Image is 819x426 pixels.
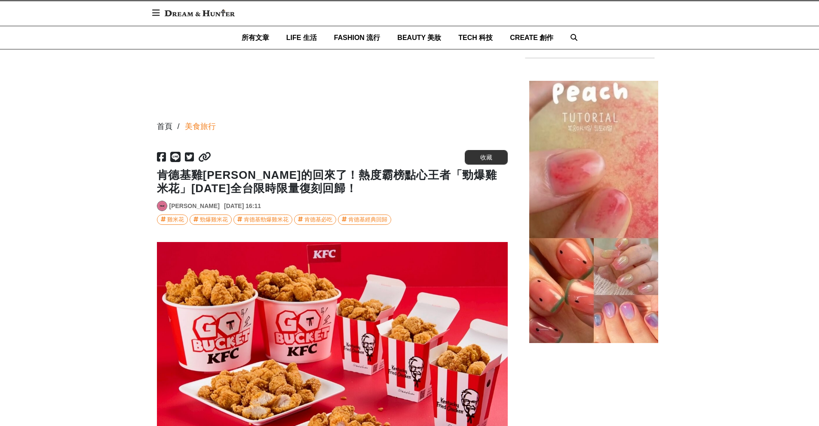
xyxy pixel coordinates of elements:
div: [DATE] 16:11 [224,202,261,211]
a: 肯德基勁爆雞米花 [233,215,292,225]
button: 收藏 [465,150,508,165]
div: 肯德基必吃 [304,215,332,224]
a: TECH 科技 [458,26,493,49]
span: BEAUTY 美妝 [397,34,441,41]
a: 勁爆雞米花 [190,215,232,225]
div: 雞米花 [167,215,184,224]
img: Dream & Hunter [160,5,239,21]
span: CREATE 創作 [510,34,553,41]
div: 勁爆雞米花 [200,215,228,224]
div: 首頁 [157,121,172,132]
span: TECH 科技 [458,34,493,41]
img: Avatar [157,201,167,211]
div: 肯德基勁爆雞米花 [244,215,288,224]
a: FASHION 流行 [334,26,380,49]
a: BEAUTY 美妝 [397,26,441,49]
div: / [178,121,180,132]
span: FASHION 流行 [334,34,380,41]
a: 雞米花 [157,215,188,225]
a: [PERSON_NAME] [169,202,220,211]
a: 肯德基必吃 [294,215,336,225]
a: CREATE 創作 [510,26,553,49]
a: 美食旅行 [185,121,216,132]
span: LIFE 生活 [286,34,317,41]
img: 韓國正流行！最新「水果美甲」款式推薦，水蜜桃、蘋果、葡萄水果圖案，果皮果肉通通神還原～ [529,81,658,343]
h1: 肯德基雞[PERSON_NAME]的回來了！熱度霸榜點心王者「勁爆雞米花」[DATE]全台限時限量復刻回歸！ [157,169,508,195]
div: 肯德基經典回歸 [348,215,387,224]
a: 所有文章 [242,26,269,49]
a: LIFE 生活 [286,26,317,49]
a: 肯德基經典回歸 [338,215,391,225]
span: 所有文章 [242,34,269,41]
